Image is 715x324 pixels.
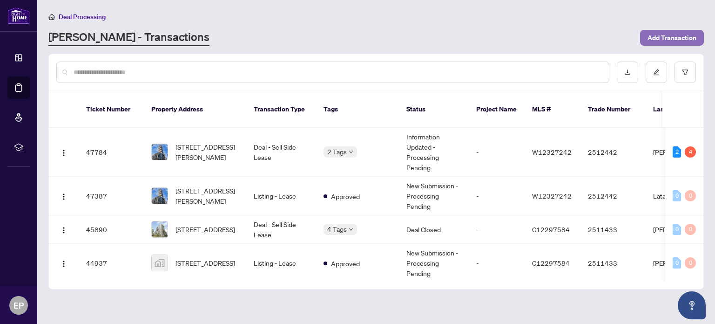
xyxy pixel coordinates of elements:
[152,144,168,160] img: thumbnail-img
[331,191,360,201] span: Approved
[580,128,646,177] td: 2512442
[59,13,106,21] span: Deal Processing
[399,177,469,215] td: New Submission - Processing Pending
[532,225,570,234] span: C12297584
[79,128,144,177] td: 47784
[469,244,525,283] td: -
[525,91,580,128] th: MLS #
[580,91,646,128] th: Trade Number
[682,69,688,76] span: filter
[56,222,71,237] button: Logo
[673,190,681,201] div: 0
[316,91,399,128] th: Tags
[7,7,30,24] img: logo
[640,30,704,46] button: Add Transaction
[673,224,681,235] div: 0
[152,221,168,237] img: thumbnail-img
[48,29,209,46] a: [PERSON_NAME] - Transactions
[327,146,347,157] span: 2 Tags
[79,177,144,215] td: 47387
[175,258,235,268] span: [STREET_ADDRESS]
[144,91,246,128] th: Property Address
[580,177,646,215] td: 2512442
[60,193,67,200] img: Logo
[624,69,631,76] span: download
[469,177,525,215] td: -
[399,244,469,283] td: New Submission - Processing Pending
[617,62,638,83] button: download
[532,192,572,200] span: W12327242
[327,224,347,234] span: 4 Tags
[79,215,144,244] td: 45890
[399,215,469,244] td: Deal Closed
[79,91,144,128] th: Ticket Number
[678,291,706,319] button: Open asap
[246,91,316,128] th: Transaction Type
[56,145,71,159] button: Logo
[175,224,235,234] span: [STREET_ADDRESS]
[79,244,144,283] td: 44937
[60,149,67,157] img: Logo
[653,69,660,76] span: edit
[685,190,696,201] div: 0
[399,128,469,177] td: Information Updated - Processing Pending
[246,244,316,283] td: Listing - Lease
[399,91,469,128] th: Status
[175,142,239,162] span: [STREET_ADDRESS][PERSON_NAME]
[13,299,24,312] span: EP
[349,150,353,154] span: down
[469,91,525,128] th: Project Name
[648,30,696,45] span: Add Transaction
[646,62,667,83] button: edit
[532,259,570,267] span: C12297584
[580,215,646,244] td: 2511433
[60,260,67,268] img: Logo
[685,257,696,269] div: 0
[56,188,71,203] button: Logo
[469,215,525,244] td: -
[48,14,55,20] span: home
[675,62,696,83] button: filter
[152,188,168,204] img: thumbnail-img
[685,146,696,158] div: 4
[349,227,353,232] span: down
[673,257,681,269] div: 0
[469,128,525,177] td: -
[56,255,71,270] button: Logo
[580,244,646,283] td: 2511433
[246,215,316,244] td: Deal - Sell Side Lease
[331,258,360,269] span: Approved
[685,224,696,235] div: 0
[532,148,572,156] span: W12327242
[152,255,168,271] img: thumbnail-img
[673,146,681,158] div: 2
[175,186,239,206] span: [STREET_ADDRESS][PERSON_NAME]
[246,128,316,177] td: Deal - Sell Side Lease
[246,177,316,215] td: Listing - Lease
[60,227,67,234] img: Logo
